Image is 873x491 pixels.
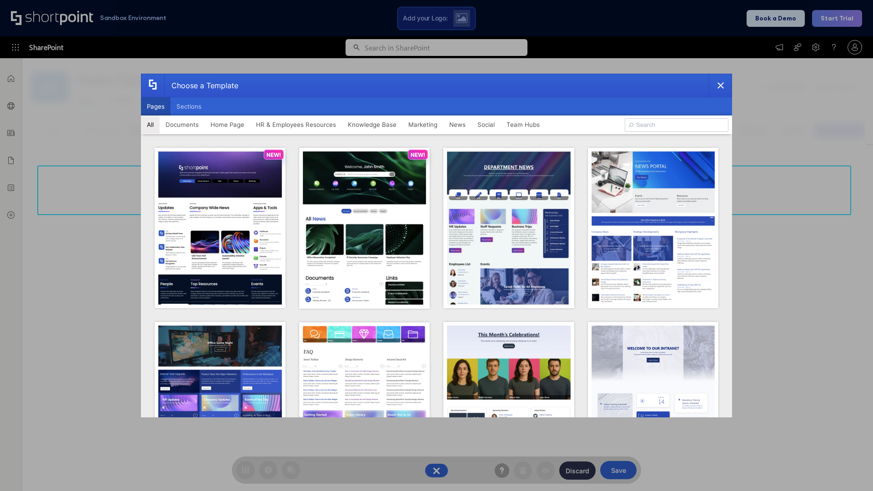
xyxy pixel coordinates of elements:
[342,115,402,134] button: Knowledge Base
[411,151,425,158] p: NEW!
[141,74,732,417] div: template selector
[250,115,342,134] button: HR & Employees Resources
[472,115,501,134] button: Social
[205,115,250,134] button: Home Page
[171,97,207,115] button: Sections
[160,115,205,134] button: Documents
[141,115,160,134] button: All
[164,74,238,97] div: Choose a Template
[828,447,873,491] iframe: Chat Widget
[266,151,281,158] p: NEW!
[625,118,728,132] input: Search
[501,115,546,134] button: Team Hubs
[141,97,171,115] button: Pages
[402,115,443,134] button: Marketing
[443,115,472,134] button: News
